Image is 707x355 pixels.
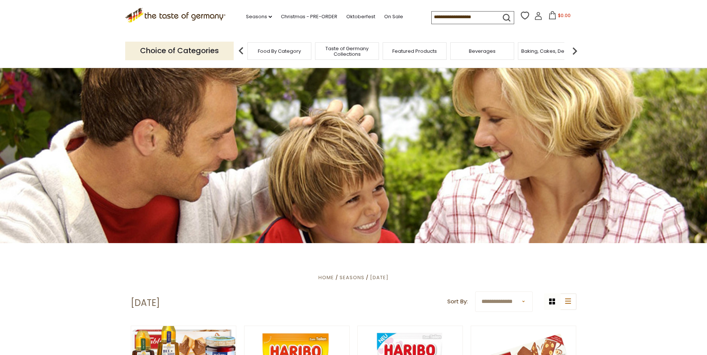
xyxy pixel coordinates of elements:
[567,43,582,58] img: next arrow
[346,13,375,21] a: Oktoberfest
[131,297,160,309] h1: [DATE]
[558,12,571,19] span: $0.00
[258,48,301,54] a: Food By Category
[384,13,403,21] a: On Sale
[246,13,272,21] a: Seasons
[281,13,337,21] a: Christmas - PRE-ORDER
[447,297,468,306] label: Sort By:
[340,274,364,281] a: Seasons
[234,43,249,58] img: previous arrow
[469,48,496,54] a: Beverages
[392,48,437,54] a: Featured Products
[521,48,579,54] a: Baking, Cakes, Desserts
[370,274,389,281] a: [DATE]
[125,42,234,60] p: Choice of Categories
[317,46,377,57] a: Taste of Germany Collections
[318,274,334,281] a: Home
[544,11,575,22] button: $0.00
